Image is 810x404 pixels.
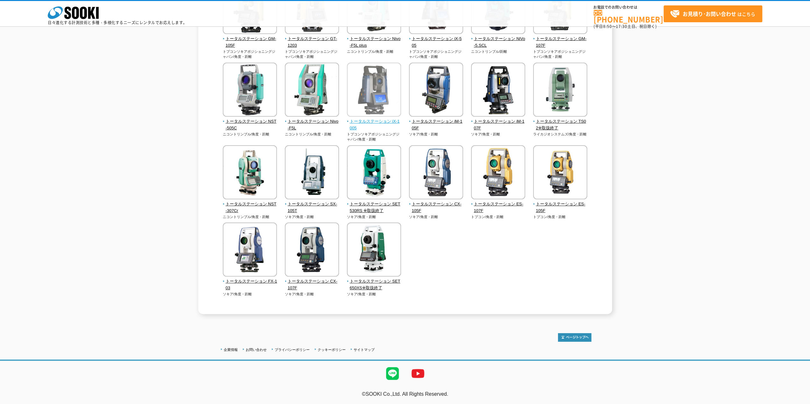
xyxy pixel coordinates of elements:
[223,272,277,291] a: トータルステーション FX-103
[48,21,187,24] p: 日々進化する計測技術と多種・多様化するニーズにレンタルでお応えします。
[285,63,339,118] img: トータルステーション Nivo-F5L
[285,30,339,49] a: トータルステーション GT-1203
[533,112,588,131] a: トータルステーション TS02※取扱終了
[409,49,463,59] p: トプコンソキアポジショニングジャパン/角度・距離
[347,49,401,54] p: ニコントリンブル/角度・距離
[471,132,525,137] p: ソキア/角度・距離
[533,132,588,137] p: ライカジオシステムズ/角度・距離
[409,118,463,132] span: トータルステーション iM-105F
[347,145,401,201] img: トータルステーション SET530RS ※取扱終了
[246,348,267,352] a: お問い合わせ
[354,348,375,352] a: サイトマップ
[603,24,612,29] span: 8:50
[533,49,588,59] p: トプコンソキアポジショニングジャパン/角度・距離
[285,272,339,291] a: トータルステーション CX-107F
[223,36,277,49] span: トータルステーション GM-105F
[223,195,277,214] a: トータルステーション NST-307Cr
[224,348,238,352] a: 企業情報
[471,63,525,118] img: トータルステーション iM-107F
[347,223,401,278] img: トータルステーション SET650XS※取扱終了
[785,398,810,403] a: テストMail
[285,112,339,131] a: トータルステーション Nivo-F5L
[380,361,405,386] img: LINE
[223,291,277,297] p: ソキア/角度・距離
[347,214,401,220] p: ソキア/角度・距離
[223,118,277,132] span: トータルステーション NST-505C
[670,9,755,19] span: はこちら
[409,30,463,49] a: トータルステーション iX-505
[409,132,463,137] p: ソキア/角度・距離
[223,49,277,59] p: トプコンソキアポジショニングジャパン/角度・距離
[223,278,277,291] span: トータルステーション FX-103
[533,195,588,214] a: トータルステーション ES-105F
[405,361,431,386] img: YouTube
[347,291,401,297] p: ソキア/角度・距離
[223,214,277,220] p: ニコントリンブル/角度・距離
[533,145,587,201] img: トータルステーション ES-105F
[223,132,277,137] p: ニコントリンブル/角度・距離
[409,195,463,214] a: トータルステーション CX-105F
[285,49,339,59] p: トプコンソキアポジショニングジャパン/角度・距離
[533,118,588,132] span: トータルステーション TS02※取扱終了
[285,118,339,132] span: トータルステーション Nivo-F5L
[558,333,591,342] img: トップページへ
[471,214,525,220] p: トプコン/角度・距離
[533,214,588,220] p: トプコン/角度・距離
[409,201,463,214] span: トータルステーション CX-105F
[347,30,401,49] a: トータルステーション Nivo-F5L plus
[275,348,310,352] a: プライバシーポリシー
[616,24,627,29] span: 17:30
[533,201,588,214] span: トータルステーション ES-105F
[285,201,339,214] span: トータルステーション SX-105T
[409,63,463,118] img: トータルステーション iM-105F
[223,201,277,214] span: トータルステーション NST-307Cr
[471,112,525,131] a: トータルステーション iM-107F
[533,30,588,49] a: トータルステーション GM-107F
[471,195,525,214] a: トータルステーション ES-107F
[471,49,525,54] p: ニコントリンブル/距離
[223,63,277,118] img: トータルステーション NST-505C
[347,201,401,214] span: トータルステーション SET530RS ※取扱終了
[318,348,346,352] a: クッキーポリシー
[471,30,525,49] a: トータルステーション NiVo-5.SCL
[533,63,587,118] img: トータルステーション TS02※取扱終了
[285,291,339,297] p: ソキア/角度・距離
[285,145,339,201] img: トータルステーション SX-105T
[471,36,525,49] span: トータルステーション NiVo-5.SCL
[409,112,463,131] a: トータルステーション iM-105F
[347,112,401,131] a: トータルステーション iX-1005
[594,10,664,23] a: [PHONE_NUMBER]
[285,278,339,291] span: トータルステーション CX-107F
[533,36,588,49] span: トータルステーション GM-107F
[471,201,525,214] span: トータルステーション ES-107F
[594,24,657,29] span: (平日 ～ 土日、祝日除く)
[471,145,525,201] img: トータルステーション ES-107F
[223,30,277,49] a: トータルステーション GM-105F
[471,118,525,132] span: トータルステーション iM-107F
[664,5,762,22] a: お見積り･お問い合わせはこちら
[285,214,339,220] p: ソキア/角度・距離
[223,112,277,131] a: トータルステーション NST-505C
[347,36,401,49] span: トータルステーション Nivo-F5L plus
[347,195,401,214] a: トータルステーション SET530RS ※取扱終了
[223,145,277,201] img: トータルステーション NST-307Cr
[409,214,463,220] p: ソキア/角度・距離
[409,36,463,49] span: トータルステーション iX-505
[594,5,664,9] span: お電話でのお問い合わせは
[409,145,463,201] img: トータルステーション CX-105F
[285,132,339,137] p: ニコントリンブル/角度・距離
[285,195,339,214] a: トータルステーション SX-105T
[683,10,736,17] strong: お見積り･お問い合わせ
[347,118,401,132] span: トータルステーション iX-1005
[347,132,401,142] p: トプコンソキアポジショニングジャパン/角度・距離
[285,223,339,278] img: トータルステーション CX-107F
[347,63,401,118] img: トータルステーション iX-1005
[347,278,401,291] span: トータルステーション SET650XS※取扱終了
[223,223,277,278] img: トータルステーション FX-103
[347,272,401,291] a: トータルステーション SET650XS※取扱終了
[285,36,339,49] span: トータルステーション GT-1203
